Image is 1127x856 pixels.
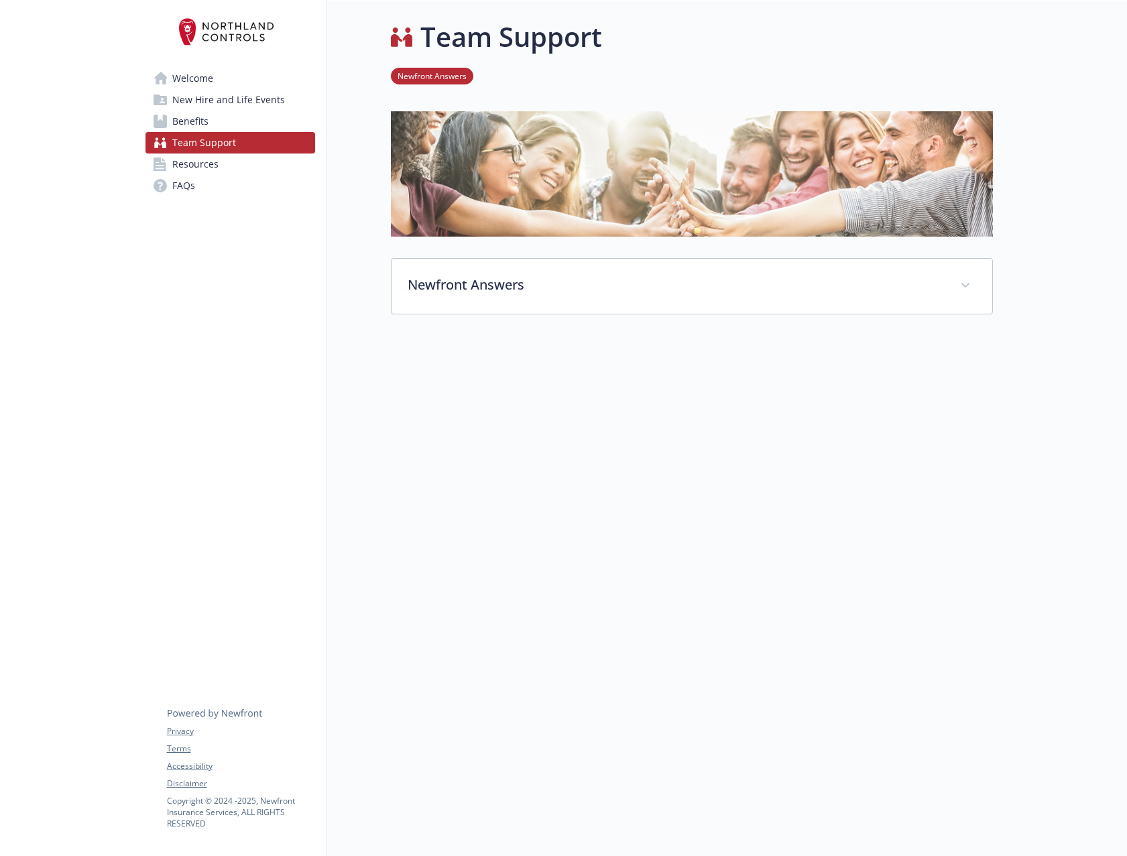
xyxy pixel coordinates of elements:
[172,111,209,132] span: Benefits
[391,111,993,237] img: team support page banner
[172,89,285,111] span: New Hire and Life Events
[391,69,473,82] a: Newfront Answers
[167,795,314,829] p: Copyright © 2024 - 2025 , Newfront Insurance Services, ALL RIGHTS RESERVED
[392,259,992,314] div: Newfront Answers
[172,154,219,175] span: Resources
[145,111,315,132] a: Benefits
[145,132,315,154] a: Team Support
[145,175,315,196] a: FAQs
[172,68,213,89] span: Welcome
[172,175,195,196] span: FAQs
[172,132,236,154] span: Team Support
[167,743,314,755] a: Terms
[145,68,315,89] a: Welcome
[167,778,314,790] a: Disclaimer
[167,725,314,737] a: Privacy
[145,154,315,175] a: Resources
[408,275,944,295] p: Newfront Answers
[145,89,315,111] a: New Hire and Life Events
[420,17,602,57] h1: Team Support
[167,760,314,772] a: Accessibility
